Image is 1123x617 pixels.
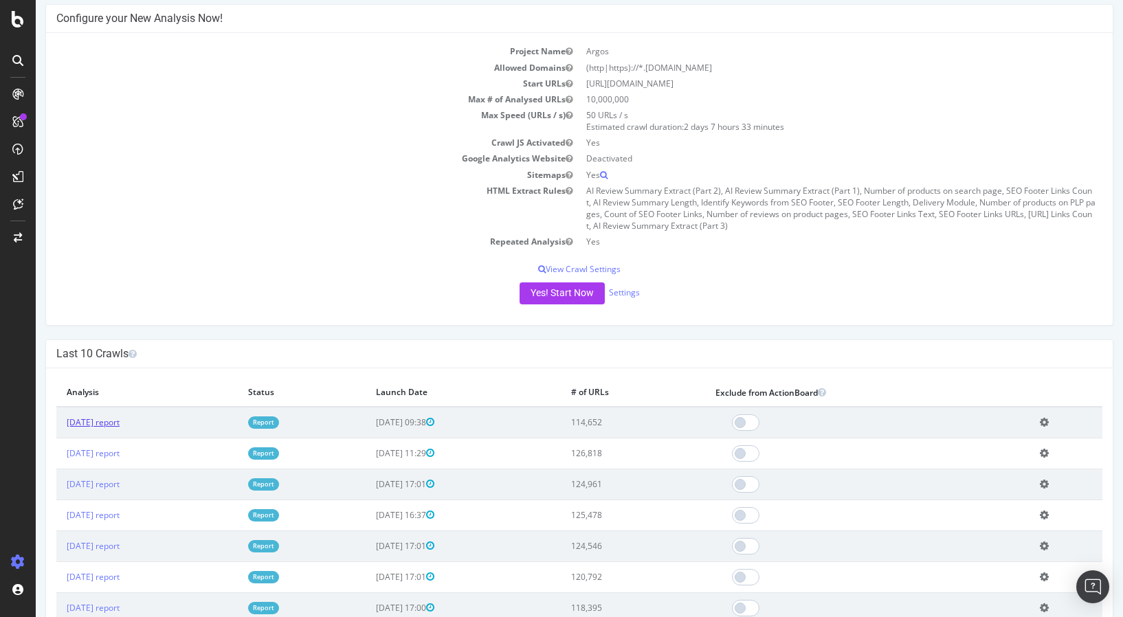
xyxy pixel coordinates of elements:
[212,509,243,521] a: Report
[544,234,1067,249] td: Yes
[340,602,399,614] span: [DATE] 17:00
[544,150,1067,166] td: Deactivated
[669,379,994,407] th: Exclude from ActionBoard
[202,379,329,407] th: Status
[21,234,544,249] td: Repeated Analysis
[21,379,202,407] th: Analysis
[21,135,544,150] td: Crawl JS Activated
[340,571,399,583] span: [DATE] 17:01
[648,121,748,133] span: 2 days 7 hours 33 minutes
[212,571,243,583] a: Report
[21,167,544,183] td: Sitemaps
[544,60,1067,76] td: (http|https)://*.[DOMAIN_NAME]
[21,60,544,76] td: Allowed Domains
[340,478,399,490] span: [DATE] 17:01
[525,438,669,469] td: 126,818
[21,183,544,234] td: HTML Extract Rules
[544,135,1067,150] td: Yes
[544,91,1067,107] td: 10,000,000
[544,43,1067,59] td: Argos
[212,447,243,459] a: Report
[340,447,399,459] span: [DATE] 11:29
[525,530,669,561] td: 124,546
[21,107,544,135] td: Max Speed (URLs / s)
[340,540,399,552] span: [DATE] 17:01
[1076,570,1109,603] div: Open Intercom Messenger
[330,379,525,407] th: Launch Date
[31,416,84,428] a: [DATE] report
[31,447,84,459] a: [DATE] report
[31,602,84,614] a: [DATE] report
[31,478,84,490] a: [DATE] report
[31,509,84,521] a: [DATE] report
[340,416,399,428] span: [DATE] 09:38
[544,167,1067,183] td: Yes
[544,107,1067,135] td: 50 URLs / s Estimated crawl duration:
[31,540,84,552] a: [DATE] report
[21,347,1067,361] h4: Last 10 Crawls
[212,478,243,490] a: Report
[21,91,544,107] td: Max # of Analysed URLs
[525,407,669,438] td: 114,652
[21,263,1067,275] p: View Crawl Settings
[21,76,544,91] td: Start URLs
[212,540,243,552] a: Report
[21,43,544,59] td: Project Name
[525,379,669,407] th: # of URLs
[484,282,569,304] button: Yes! Start Now
[31,571,84,583] a: [DATE] report
[21,150,544,166] td: Google Analytics Website
[212,416,243,428] a: Report
[212,602,243,614] a: Report
[544,183,1067,234] td: AI Review Summary Extract (Part 2), AI Review Summary Extract (Part 1), Number of products on sea...
[525,561,669,592] td: 120,792
[544,76,1067,91] td: [URL][DOMAIN_NAME]
[340,509,399,521] span: [DATE] 16:37
[573,287,604,298] a: Settings
[21,12,1067,25] h4: Configure your New Analysis Now!
[525,469,669,500] td: 124,961
[525,500,669,530] td: 125,478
